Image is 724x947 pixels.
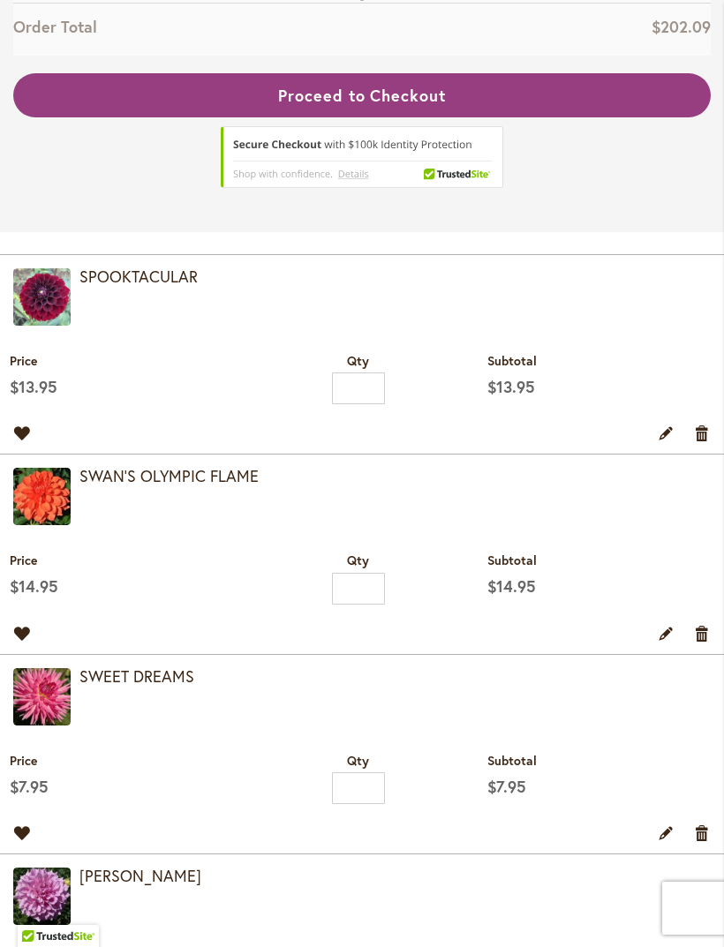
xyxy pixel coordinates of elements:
a: VERA SEYFANG [13,868,71,929]
img: VERA SEYFANG [13,868,71,925]
button: Proceed to Checkout [13,73,711,117]
a: SWEET DREAMS [13,668,71,730]
img: SWEET DREAMS [13,668,71,725]
span: $13.95 [10,376,57,397]
img: SWAN'S OLYMPIC FLAME [13,468,71,525]
iframe: Launch Accessibility Center [13,884,63,934]
a: SPOOKTACULAR [79,266,198,287]
a: SPOOKTACULAR [13,268,71,330]
span: $14.95 [10,575,58,597]
div: TrustedSite Certified [221,126,503,188]
span: $14.95 [487,575,536,597]
span: $13.95 [487,376,535,397]
a: SWAN'S OLYMPIC FLAME [13,468,71,530]
span: Proceed to Checkout [278,85,446,106]
img: SPOOKTACULAR [13,268,71,326]
span: $7.95 [10,776,49,797]
a: [PERSON_NAME] [79,865,201,886]
span: $7.95 [487,776,526,797]
a: SWAN'S OLYMPIC FLAME [79,465,259,486]
a: SWEET DREAMS [79,665,194,687]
